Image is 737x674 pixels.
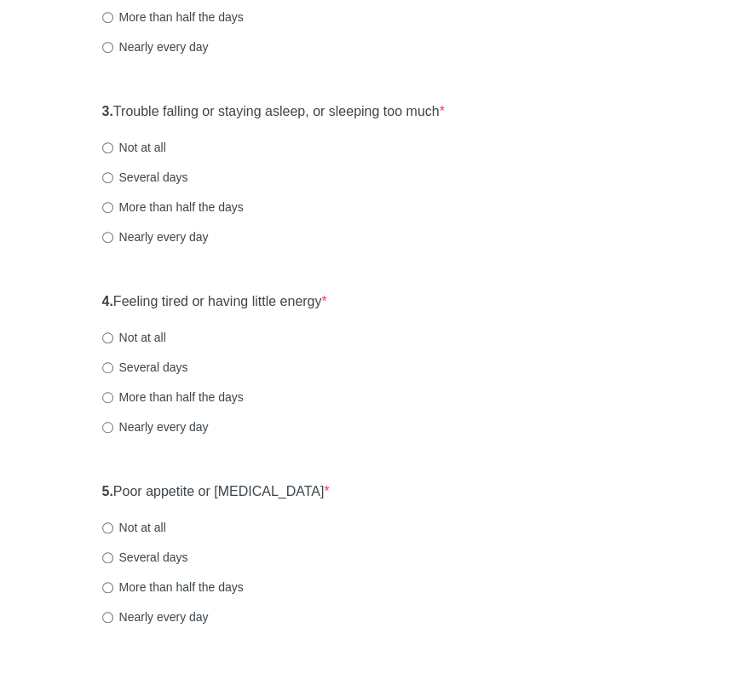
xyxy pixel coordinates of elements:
label: Not at all [102,139,166,156]
input: Not at all [102,142,113,153]
label: Trouble falling or staying asleep, or sleeping too much [102,102,445,122]
input: Not at all [102,522,113,533]
label: Nearly every day [102,608,209,625]
strong: 3. [102,104,113,118]
label: Not at all [102,329,166,346]
label: Feeling tired or having little energy [102,292,327,312]
input: More than half the days [102,202,113,213]
input: Nearly every day [102,42,113,53]
input: Nearly every day [102,232,113,243]
input: Several days [102,172,113,183]
strong: 5. [102,484,113,498]
label: Several days [102,169,188,186]
input: Several days [102,362,113,373]
input: More than half the days [102,582,113,593]
input: More than half the days [102,392,113,403]
strong: 4. [102,294,113,308]
label: Poor appetite or [MEDICAL_DATA] [102,482,330,502]
label: Nearly every day [102,228,209,245]
input: Not at all [102,332,113,343]
label: More than half the days [102,9,244,26]
label: Several days [102,359,188,376]
input: Nearly every day [102,422,113,433]
input: Several days [102,552,113,563]
label: More than half the days [102,199,244,216]
label: More than half the days [102,579,244,596]
label: Nearly every day [102,418,209,435]
label: Not at all [102,519,166,536]
label: Nearly every day [102,38,209,55]
input: Nearly every day [102,612,113,623]
input: More than half the days [102,12,113,23]
label: Several days [102,549,188,566]
label: More than half the days [102,389,244,406]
